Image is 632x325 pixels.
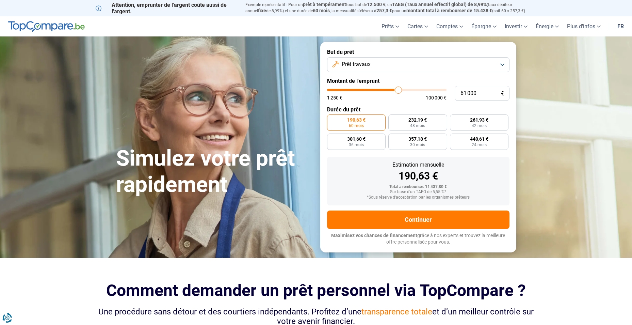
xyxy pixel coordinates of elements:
label: Durée du prêt [327,106,509,113]
span: 232,19 € [408,118,427,122]
span: prêt à tempérament [303,2,346,7]
span: Maximisez vos chances de financement [331,233,417,238]
span: 440,61 € [470,137,488,141]
span: 301,60 € [347,137,366,141]
a: Énergie [532,16,563,36]
img: TopCompare [8,21,85,32]
a: Investir [501,16,532,36]
span: 257,3 € [376,8,392,13]
span: 42 mois [472,124,487,128]
span: fixe [258,8,266,13]
button: Prêt travaux [327,57,509,72]
span: 30 mois [410,143,425,147]
a: Prêts [377,16,403,36]
h2: Comment demander un prêt personnel via TopCompare ? [96,281,537,300]
span: transparence totale [361,307,432,316]
label: But du prêt [327,49,509,55]
div: 190,63 € [333,171,504,181]
span: 190,63 € [347,118,366,122]
button: Continuer [327,211,509,229]
span: € [501,91,504,96]
span: 357,18 € [408,137,427,141]
p: Exemple représentatif : Pour un tous but de , un (taux débiteur annuel de 8,99%) et une durée de ... [245,2,537,14]
a: fr [613,16,628,36]
p: Attention, emprunter de l'argent coûte aussi de l'argent. [96,2,237,15]
div: Estimation mensuelle [333,162,504,168]
span: Prêt travaux [342,61,371,68]
p: grâce à nos experts et trouvez la meilleure offre personnalisée pour vous. [327,232,509,246]
span: 60 mois [349,124,364,128]
span: 100 000 € [426,95,447,100]
span: 60 mois [313,8,330,13]
h1: Simulez votre prêt rapidement [116,145,312,198]
span: 12.500 € [367,2,386,7]
span: 36 mois [349,143,364,147]
span: 48 mois [410,124,425,128]
span: 261,93 € [470,118,488,122]
a: Plus d'infos [563,16,605,36]
div: *Sous réserve d'acceptation par les organismes prêteurs [333,195,504,200]
label: Montant de l'emprunt [327,78,509,84]
span: 1 250 € [327,95,342,100]
div: Sur base d'un TAEG de 5,55 %* [333,190,504,195]
a: Comptes [432,16,467,36]
span: TAEG (Taux annuel effectif global) de 8,99% [392,2,487,7]
div: Total à rembourser: 11 437,80 € [333,185,504,189]
span: 24 mois [472,143,487,147]
a: Cartes [403,16,432,36]
a: Épargne [467,16,501,36]
span: montant total à rembourser de 15.438 € [406,8,492,13]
